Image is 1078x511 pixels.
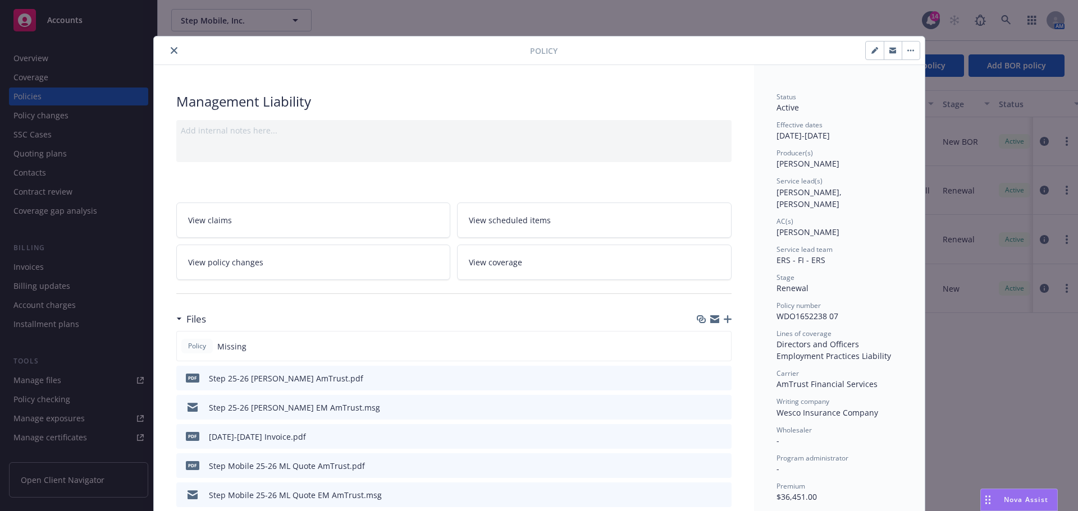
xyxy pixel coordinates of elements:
span: Premium [776,481,805,491]
button: preview file [717,372,727,384]
span: View coverage [469,256,522,268]
span: View claims [188,214,232,226]
button: Nova Assist [980,489,1058,511]
span: pdf [186,432,199,440]
button: preview file [717,489,727,501]
span: [PERSON_NAME] [776,227,839,237]
span: Wholesaler [776,425,812,435]
div: Employment Practices Liability [776,350,902,362]
span: View scheduled items [469,214,551,226]
div: Step Mobile 25-26 ML Quote EM AmTrust.msg [209,489,382,501]
button: preview file [717,431,727,443]
span: Service lead team [776,245,833,254]
span: Program administrator [776,453,848,463]
div: Step 25-26 [PERSON_NAME] AmTrust.pdf [209,372,363,384]
span: Carrier [776,369,799,378]
span: WDO1652238 07 [776,311,838,321]
span: Policy number [776,301,821,310]
span: Stage [776,273,794,282]
span: - [776,435,779,446]
button: preview file [717,402,727,413]
div: Files [176,312,206,326]
span: Effective dates [776,120,823,130]
div: Directors and Officers [776,338,902,350]
span: ERS - FI - ERS [776,255,825,265]
span: pdf [186,461,199,469]
a: View policy changes [176,245,451,280]
button: download file [699,402,708,413]
span: Service lead(s) [776,176,823,186]
a: View claims [176,202,451,238]
div: Drag to move [981,489,995,510]
div: [DATE] - [DATE] [776,120,902,141]
span: Missing [217,340,246,352]
span: [PERSON_NAME], [PERSON_NAME] [776,187,844,209]
span: Lines of coverage [776,329,832,338]
button: download file [699,431,708,443]
span: pdf [186,374,199,382]
div: Step Mobile 25-26 ML Quote AmTrust.pdf [209,460,365,472]
span: Nova Assist [1004,495,1048,504]
div: Management Liability [176,92,732,111]
button: download file [699,372,708,384]
div: Step 25-26 [PERSON_NAME] EM AmTrust.msg [209,402,380,413]
span: Policy [530,45,558,57]
span: $36,451.00 [776,491,817,502]
div: Add internal notes here... [181,125,727,136]
span: [PERSON_NAME] [776,158,839,169]
div: [DATE]-[DATE] Invoice.pdf [209,431,306,443]
a: View coverage [457,245,732,280]
span: Policy [186,341,208,351]
a: View scheduled items [457,202,732,238]
span: - [776,463,779,474]
button: close [167,44,181,57]
span: Writing company [776,397,829,406]
button: download file [699,489,708,501]
span: AC(s) [776,217,793,226]
span: Status [776,92,796,102]
button: download file [699,460,708,472]
span: Wesco Insurance Company [776,407,878,418]
span: Active [776,102,799,113]
button: preview file [717,460,727,472]
h3: Files [186,312,206,326]
span: AmTrust Financial Services [776,379,878,389]
span: Renewal [776,283,808,293]
span: Producer(s) [776,148,813,158]
span: View policy changes [188,256,263,268]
